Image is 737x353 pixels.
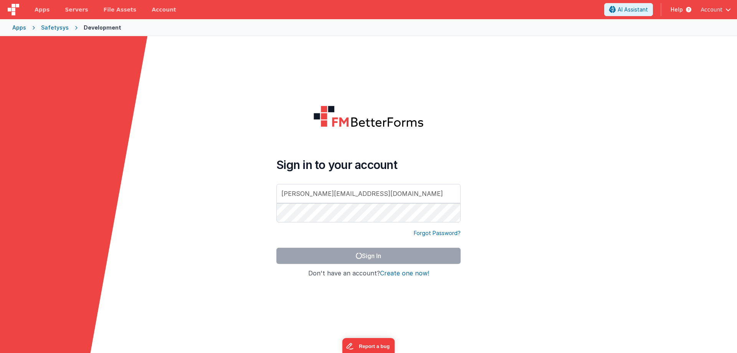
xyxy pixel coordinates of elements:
[35,6,50,13] span: Apps
[276,248,461,264] button: Sign In
[671,6,683,13] span: Help
[380,270,429,277] button: Create one now!
[12,24,26,31] div: Apps
[104,6,137,13] span: File Assets
[414,229,461,237] a: Forgot Password?
[604,3,653,16] button: AI Assistant
[276,270,461,277] h4: Don't have an account?
[41,24,69,31] div: Safetysys
[618,6,648,13] span: AI Assistant
[701,6,722,13] span: Account
[276,184,461,203] input: Email Address
[84,24,121,31] div: Development
[276,158,461,172] h4: Sign in to your account
[65,6,88,13] span: Servers
[701,6,731,13] button: Account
